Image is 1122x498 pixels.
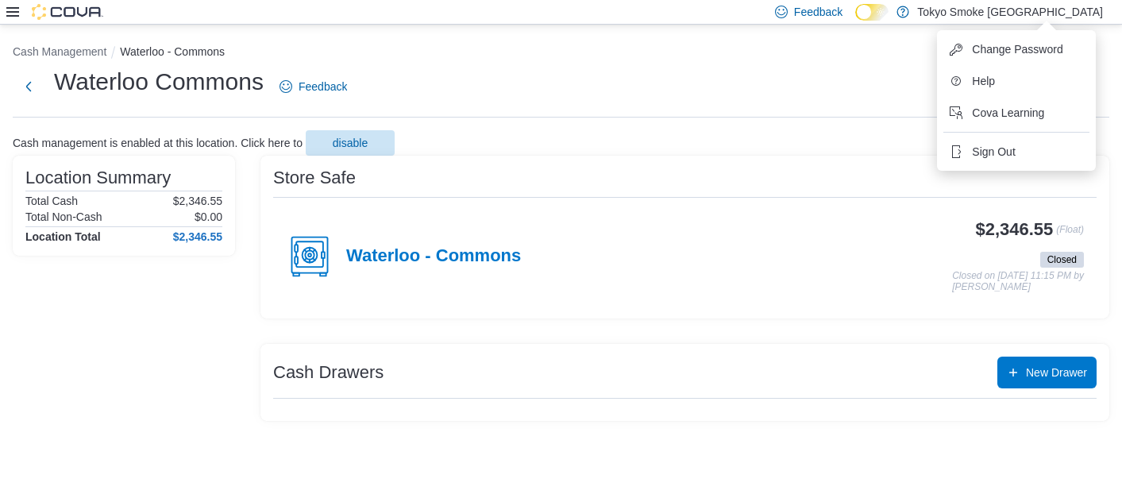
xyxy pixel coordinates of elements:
img: Cova [32,4,103,20]
span: Cova Learning [972,105,1044,121]
span: Sign Out [972,144,1015,160]
p: $2,346.55 [173,195,222,207]
button: Next [13,71,44,102]
h3: $2,346.55 [976,220,1054,239]
h4: $2,346.55 [173,230,222,243]
p: Closed on [DATE] 11:15 PM by [PERSON_NAME] [952,271,1084,292]
p: Cash management is enabled at this location. Click here to [13,137,303,149]
h3: Location Summary [25,168,171,187]
p: Tokyo Smoke [GEOGRAPHIC_DATA] [917,2,1103,21]
h3: Cash Drawers [273,363,384,382]
button: Waterloo - Commons [120,45,225,58]
h6: Total Non-Cash [25,210,102,223]
button: Sign Out [943,139,1089,164]
h3: Store Safe [273,168,356,187]
button: Help [943,68,1089,94]
button: New Drawer [997,357,1097,388]
button: Cova Learning [943,100,1089,125]
button: Cash Management [13,45,106,58]
h6: Total Cash [25,195,78,207]
nav: An example of EuiBreadcrumbs [13,44,1109,63]
span: Change Password [972,41,1062,57]
span: disable [333,135,368,151]
button: Change Password [943,37,1089,62]
p: $0.00 [195,210,222,223]
p: (Float) [1056,220,1084,249]
span: Closed [1040,252,1084,268]
button: disable [306,130,395,156]
span: Feedback [794,4,842,20]
h4: Location Total [25,230,101,243]
a: Feedback [273,71,353,102]
h1: Waterloo Commons [54,66,264,98]
span: Feedback [299,79,347,95]
span: New Drawer [1026,365,1087,380]
input: Dark Mode [855,4,889,21]
span: Closed [1047,253,1077,267]
span: Help [972,73,995,89]
h4: Waterloo - Commons [346,246,521,267]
